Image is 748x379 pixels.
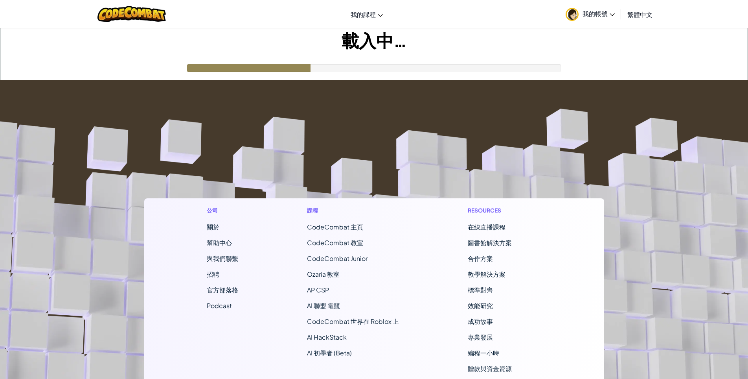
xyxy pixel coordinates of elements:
[0,28,748,52] h1: 載入中…
[97,6,166,22] img: CodeCombat logo
[468,270,505,278] a: 教學解決方案
[468,349,499,357] a: 編程一小時
[307,206,399,214] h1: 課程
[307,223,363,231] span: CodeCombat 主頁
[583,9,615,18] span: 我的帳號
[468,238,512,247] a: 圖書館解決方案
[207,238,232,247] a: 幫助中心
[207,301,232,310] a: Podcast
[307,301,340,310] a: AI 聯盟 電競
[468,301,493,310] a: 效能研究
[307,286,329,294] a: AP CSP
[566,8,579,21] img: avatar
[468,206,541,214] h1: Resources
[207,206,238,214] h1: 公司
[207,286,238,294] a: 官方部落格
[468,223,505,231] a: 在線直播課程
[307,333,347,341] a: AI HackStack
[207,254,238,263] span: 與我們聯繫
[351,10,376,18] span: 我的課程
[307,317,399,325] a: CodeCombat 世界在 Roblox 上
[307,349,352,357] a: AI 初學者 (Beta)
[307,254,368,263] a: CodeCombat Junior
[347,4,387,25] a: 我的課程
[468,286,493,294] a: 標準對齊
[627,10,652,18] span: 繁體中文
[307,270,340,278] a: Ozaria 教室
[468,333,493,341] a: 專業發展
[468,364,512,373] a: 贈款與資金資源
[468,317,493,325] a: 成功故事
[562,2,619,26] a: 我的帳號
[207,223,219,231] a: 關於
[623,4,656,25] a: 繁體中文
[207,270,219,278] a: 招聘
[307,238,363,247] a: CodeCombat 教室
[468,254,493,263] a: 合作方案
